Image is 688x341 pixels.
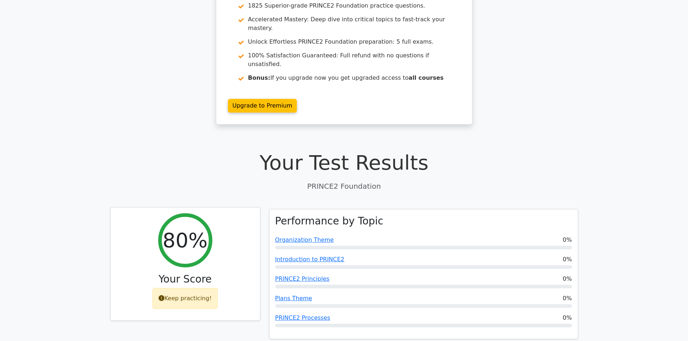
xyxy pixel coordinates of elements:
[275,236,334,243] a: Organization Theme
[275,256,345,263] a: Introduction to PRINCE2
[116,273,254,285] h3: Your Score
[563,275,572,283] span: 0%
[275,215,384,227] h3: Performance by Topic
[110,150,578,175] h1: Your Test Results
[163,228,207,252] h2: 80%
[275,275,330,282] a: PRINCE2 Principles
[152,288,218,309] div: Keep practicing!
[110,181,578,192] p: PRINCE2 Foundation
[563,294,572,303] span: 0%
[563,255,572,264] span: 0%
[228,99,297,113] a: Upgrade to Premium
[563,236,572,244] span: 0%
[275,314,330,321] a: PRINCE2 Processes
[275,295,312,302] a: Plans Theme
[563,314,572,322] span: 0%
